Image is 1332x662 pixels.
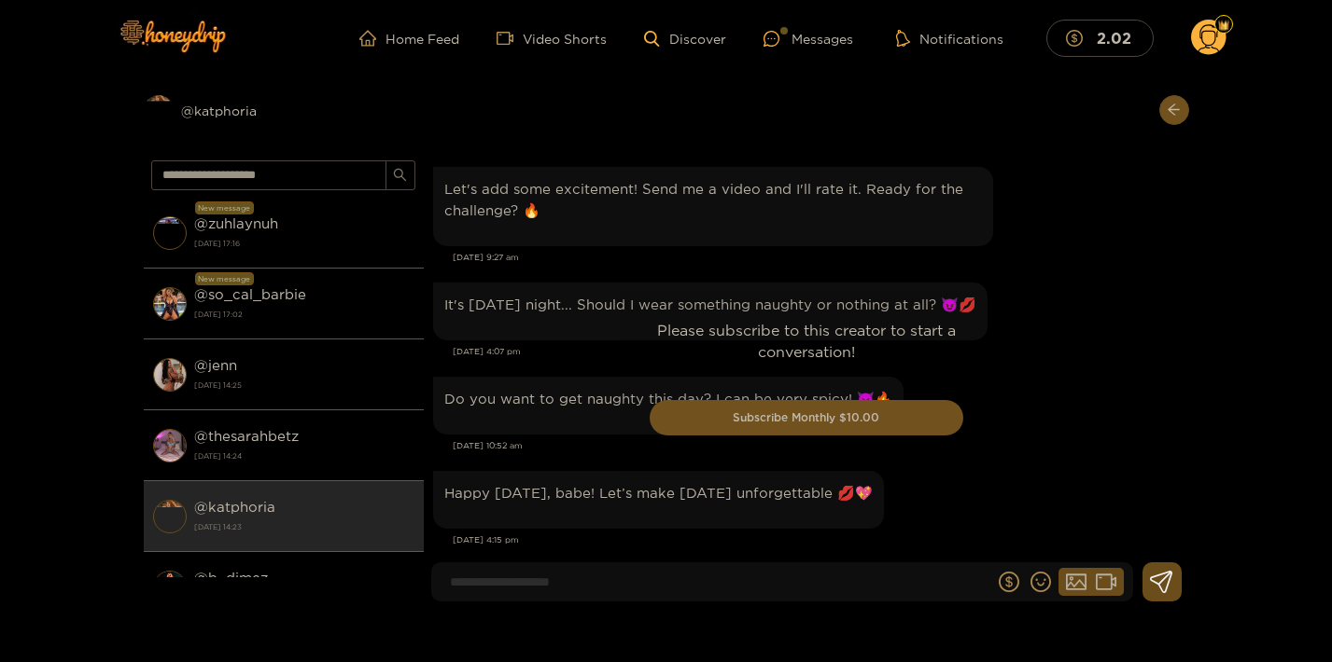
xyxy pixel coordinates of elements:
[764,28,853,49] div: Messages
[195,201,254,214] div: New message
[890,29,1009,48] button: Notifications
[153,429,187,462] img: conversation
[1218,20,1229,31] img: Fan Level
[153,500,187,533] img: conversation
[650,400,963,435] button: Subscribe Monthly $10.00
[497,30,523,47] span: video-camera
[1094,28,1134,48] mark: 2.02
[1167,103,1181,118] span: arrow-left
[1046,20,1154,56] button: 2.02
[386,160,415,190] button: search
[194,518,414,535] strong: [DATE] 14:23
[153,571,187,604] img: conversation
[650,320,963,363] p: Please subscribe to this creator to start a conversation!
[153,216,187,250] img: conversation
[359,30,386,47] span: home
[194,306,414,323] strong: [DATE] 17:02
[194,448,414,464] strong: [DATE] 14:24
[393,168,407,184] span: search
[194,215,278,231] strong: @ zuhlaynuh
[194,428,299,444] strong: @ thesarahbetz
[497,30,607,47] a: Video Shorts
[194,357,237,373] strong: @ jenn
[194,377,414,393] strong: [DATE] 14:25
[1159,95,1189,125] button: arrow-left
[194,235,414,252] strong: [DATE] 17:16
[194,570,268,586] strong: @ b_dimez
[644,31,725,47] a: Discover
[153,358,187,392] img: conversation
[194,286,306,302] strong: @ so_cal_barbie
[153,287,187,321] img: conversation
[144,95,424,125] div: @katphoria
[1066,30,1092,47] span: dollar
[359,30,459,47] a: Home Feed
[195,272,254,285] div: New message
[194,499,275,515] strong: @ katphoria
